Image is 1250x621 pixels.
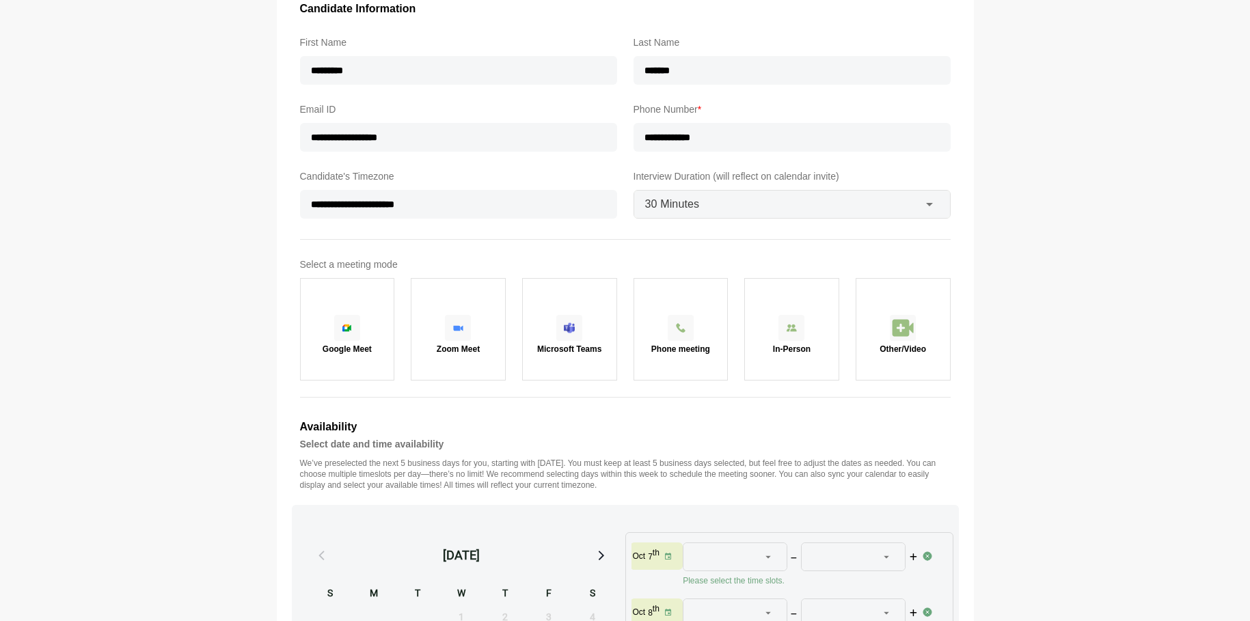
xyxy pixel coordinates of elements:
[653,604,660,613] sup: th
[645,195,700,213] span: 30 Minutes
[441,585,482,603] div: W
[353,585,394,603] div: M
[300,34,617,51] label: First Name
[633,607,646,618] p: Oct
[572,585,613,603] div: S
[773,345,811,353] p: In-Person
[485,585,526,603] div: T
[634,34,951,51] label: Last Name
[651,345,710,353] p: Phone meeting
[537,345,601,353] p: Microsoft Teams
[634,101,951,118] label: Phone Number
[300,436,951,452] h4: Select date and time availability
[300,168,617,184] label: Candidate's Timezone
[310,585,351,603] div: S
[683,575,922,586] p: Please select the time slots.
[528,585,569,603] div: F
[323,345,372,353] p: Google Meet
[634,168,951,184] label: Interview Duration (will reflect on calendar invite)
[648,552,653,562] strong: 7
[300,418,951,436] h3: Availability
[300,458,951,491] p: We’ve preselected the next 5 business days for you, starting with [DATE]. You must keep at least ...
[397,585,438,603] div: T
[300,256,951,273] label: Select a meeting mode
[648,608,653,618] strong: 8
[437,345,480,353] p: Zoom Meet
[633,551,646,562] p: Oct
[880,345,926,353] p: Other/Video
[653,548,660,557] sup: th
[443,546,480,565] div: [DATE]
[300,101,617,118] label: Email ID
